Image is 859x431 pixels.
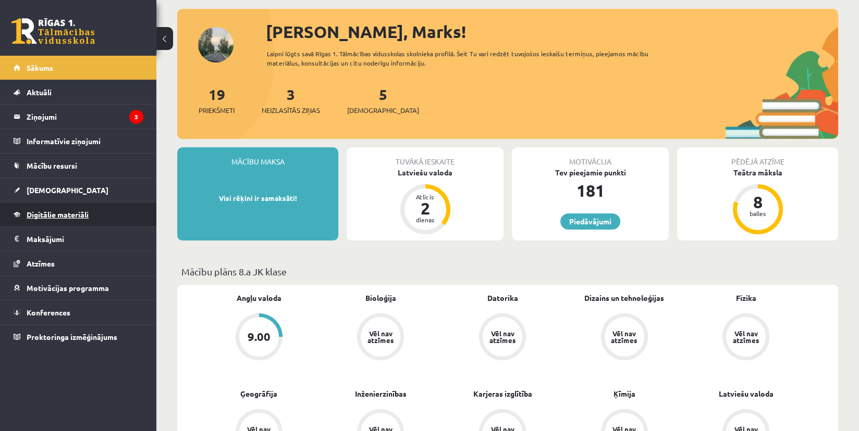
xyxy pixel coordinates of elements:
legend: Maksājumi [27,227,143,251]
div: Mācību maksa [177,147,338,167]
div: Atlicis [410,194,441,200]
div: 8 [742,194,774,210]
span: Motivācijas programma [27,283,109,293]
div: Vēl nav atzīmes [366,330,395,344]
div: dienas [410,217,441,223]
a: Sākums [14,56,143,80]
legend: Informatīvie ziņojumi [27,129,143,153]
span: Proktoringa izmēģinājums [27,332,117,341]
div: Pēdējā atzīme [677,147,838,167]
div: Vēl nav atzīmes [610,330,639,344]
a: Atzīmes [14,251,143,275]
div: Teātra māksla [677,167,838,178]
div: Latviešu valoda [347,167,504,178]
div: [PERSON_NAME], Marks! [266,19,838,44]
a: Ziņojumi3 [14,105,143,129]
a: Latviešu valoda [719,388,774,399]
p: Mācību plāns 8.a JK klase [181,264,834,278]
i: 3 [129,110,143,124]
a: Proktoringa izmēģinājums [14,325,143,349]
div: Motivācija [512,147,669,167]
span: Priekšmeti [199,105,235,116]
span: Sākums [27,63,53,72]
div: balles [742,210,774,217]
a: 3Neizlasītās ziņas [262,85,320,116]
span: [DEMOGRAPHIC_DATA] [27,185,108,195]
legend: Ziņojumi [27,105,143,129]
div: Vēl nav atzīmes [488,330,517,344]
a: Teātra māksla 8 balles [677,167,838,236]
a: Aktuāli [14,80,143,104]
span: Digitālie materiāli [27,210,89,219]
a: Digitālie materiāli [14,202,143,226]
a: Motivācijas programma [14,276,143,300]
a: Karjeras izglītība [473,388,532,399]
a: Angļu valoda [237,293,281,303]
div: Tuvākā ieskaite [347,147,504,167]
a: Ķīmija [613,388,635,399]
span: [DEMOGRAPHIC_DATA] [347,105,419,116]
span: Konferences [27,308,70,317]
a: Vēl nav atzīmes [441,313,563,362]
div: Tev pieejamie punkti [512,167,669,178]
div: 9.00 [248,331,271,343]
span: Neizlasītās ziņas [262,105,320,116]
a: Bioloģija [365,293,396,303]
a: Konferences [14,300,143,324]
a: Piedāvājumi [560,213,620,230]
span: Mācību resursi [27,161,77,170]
a: 5[DEMOGRAPHIC_DATA] [347,85,419,116]
a: Vēl nav atzīmes [685,313,807,362]
a: Dizains un tehnoloģijas [584,293,664,303]
span: Atzīmes [27,259,55,268]
div: Laipni lūgts savā Rīgas 1. Tālmācības vidusskolas skolnieka profilā. Šeit Tu vari redzēt tuvojošo... [267,49,664,68]
span: Aktuāli [27,87,52,97]
a: Rīgas 1. Tālmācības vidusskola [11,18,95,44]
a: Latviešu valoda Atlicis 2 dienas [347,167,504,236]
div: 181 [512,178,669,203]
a: Fizika [736,293,756,303]
a: Inženierzinības [355,388,407,399]
a: Vēl nav atzīmes [320,313,442,362]
a: [DEMOGRAPHIC_DATA] [14,178,143,202]
a: Maksājumi [14,227,143,251]
a: 19Priekšmeti [199,85,235,116]
a: Informatīvie ziņojumi [14,129,143,153]
a: Vēl nav atzīmes [563,313,685,362]
div: 2 [410,200,441,217]
a: Mācību resursi [14,154,143,178]
a: Datorika [487,293,518,303]
div: Vēl nav atzīmes [731,330,760,344]
a: 9.00 [198,313,320,362]
a: Ģeogrāfija [240,388,277,399]
p: Visi rēķini ir samaksāti! [182,193,333,204]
